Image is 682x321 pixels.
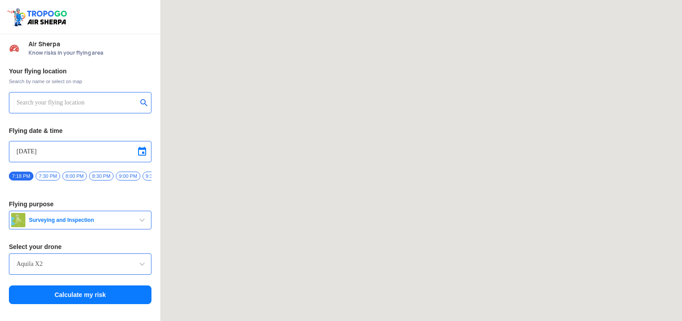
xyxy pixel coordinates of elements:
[9,43,20,53] img: Risk Scores
[9,244,151,250] h3: Select your drone
[116,172,140,181] span: 9:00 PM
[29,40,151,48] span: Air Sherpa
[9,68,151,74] h3: Your flying location
[9,172,33,181] span: 7:18 PM
[11,213,25,227] img: survey.png
[143,172,167,181] span: 9:30 PM
[7,7,70,27] img: ic_tgdronemaps.svg
[29,49,151,56] span: Know risks in your flying area
[9,211,151,229] button: Surveying and Inspection
[9,201,151,207] h3: Flying purpose
[16,146,144,157] input: Select Date
[89,172,114,181] span: 8:30 PM
[9,78,151,85] span: Search by name or select on map
[36,172,60,181] span: 7:30 PM
[25,217,137,224] span: Surveying and Inspection
[16,97,137,108] input: Search your flying location
[9,128,151,134] h3: Flying date & time
[16,259,144,269] input: Search by name or Brand
[62,172,87,181] span: 8:00 PM
[9,285,151,304] button: Calculate my risk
